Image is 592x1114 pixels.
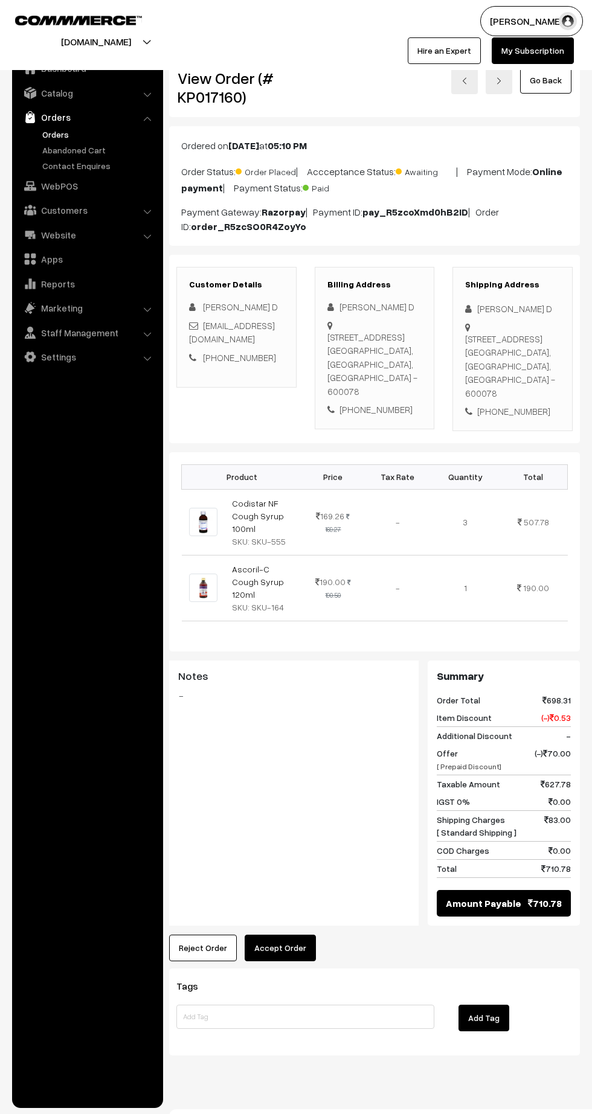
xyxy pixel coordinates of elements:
[232,564,284,600] a: Ascoril-C Cough Syrup 120ml
[461,77,468,85] img: left-arrow.png
[524,517,549,527] span: 507.78
[465,332,560,400] div: [STREET_ADDRESS] [GEOGRAPHIC_DATA], [GEOGRAPHIC_DATA], [GEOGRAPHIC_DATA] - 600078
[437,862,457,875] span: Total
[236,162,296,178] span: Order Placed
[437,795,470,808] span: IGST 0%
[39,144,159,156] a: Abandoned Cart
[15,12,121,27] a: COMMMERCE
[189,320,275,345] a: [EMAIL_ADDRESS][DOMAIN_NAME]
[327,403,422,417] div: [PHONE_NUMBER]
[189,574,217,602] img: ASCORILC.jpeg
[181,162,568,195] p: Order Status: | Accceptance Status: | Payment Mode: | Payment Status:
[176,1005,434,1029] input: Add Tag
[176,980,213,992] span: Tags
[364,464,431,489] th: Tax Rate
[465,302,560,316] div: [PERSON_NAME] D
[15,82,159,104] a: Catalog
[19,27,173,57] button: [DOMAIN_NAME]
[245,935,316,961] button: Accept Order
[181,138,568,153] p: Ordered on at
[203,301,278,312] span: [PERSON_NAME] D
[178,688,410,703] blockquote: -
[446,896,521,911] span: Amount Payable
[559,12,577,30] img: user
[15,322,159,344] a: Staff Management
[463,517,468,527] span: 3
[315,577,346,587] span: 190.00
[541,778,571,790] span: 627.78
[541,711,571,724] span: (-) 0.53
[464,583,467,593] span: 1
[15,106,159,128] a: Orders
[316,511,344,521] span: 169.26
[268,139,307,152] b: 05:10 PM
[437,670,571,683] h3: Summary
[437,762,501,771] span: [ Prepaid Discount]
[437,711,492,724] span: Item Discount
[480,6,583,36] button: [PERSON_NAME]
[327,280,422,290] h3: Billing Address
[178,69,297,106] h2: View Order (# KP017160)
[262,206,306,218] b: Razorpay
[528,896,562,911] span: 710.78
[303,464,364,489] th: Price
[523,583,549,593] span: 190.00
[437,778,500,790] span: Taxable Amount
[15,297,159,319] a: Marketing
[178,670,410,683] h3: Notes
[520,67,571,94] a: Go Back
[232,601,295,613] div: SKU: SKU-164
[495,77,503,85] img: right-arrow.png
[203,352,276,363] a: [PHONE_NUMBER]
[15,175,159,197] a: WebPOS
[232,498,284,534] a: Codistar NF Cough Syrup 100ml
[544,813,571,839] span: 83.00
[541,862,571,875] span: 710.78
[15,16,142,25] img: COMMMERCE
[325,513,350,533] strike: 169.27
[15,224,159,246] a: Website
[408,37,481,64] a: Hire an Expert
[437,729,512,742] span: Additional Discount
[191,220,306,232] b: order_R5zcSO0R4ZoyYo
[364,489,431,555] td: -
[458,1005,509,1031] button: Add Tag
[181,205,568,234] p: Payment Gateway: | Payment ID: | Order ID:
[327,330,422,399] div: [STREET_ADDRESS] [GEOGRAPHIC_DATA], [GEOGRAPHIC_DATA], [GEOGRAPHIC_DATA] - 600078
[15,248,159,270] a: Apps
[189,280,284,290] h3: Customer Details
[465,280,560,290] h3: Shipping Address
[362,206,468,218] b: pay_R5zcoXmd0hB2ID
[15,346,159,368] a: Settings
[39,159,159,172] a: Contact Enquires
[232,535,295,548] div: SKU: SKU-555
[327,300,422,314] div: [PERSON_NAME] D
[437,694,480,706] span: Order Total
[549,795,571,808] span: 0.00
[499,464,567,489] th: Total
[364,555,431,621] td: -
[437,844,489,857] span: COD Charges
[437,813,516,839] span: Shipping Charges [ Standard Shipping ]
[169,935,237,961] button: Reject Order
[228,139,259,152] b: [DATE]
[465,405,560,418] div: [PHONE_NUMBER]
[549,844,571,857] span: 0.00
[15,273,159,295] a: Reports
[325,578,351,599] strike: 190.50
[437,747,501,772] span: Offer
[39,128,159,141] a: Orders
[566,729,571,742] span: -
[189,508,217,536] img: CODISTAR NF.jpeg
[396,162,456,178] span: Awaiting
[15,199,159,221] a: Customers
[182,464,303,489] th: Product
[431,464,499,489] th: Quantity
[542,694,571,706] span: 698.31
[303,179,363,194] span: Paid
[535,747,571,772] span: (-) 70.00
[492,37,574,64] a: My Subscription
